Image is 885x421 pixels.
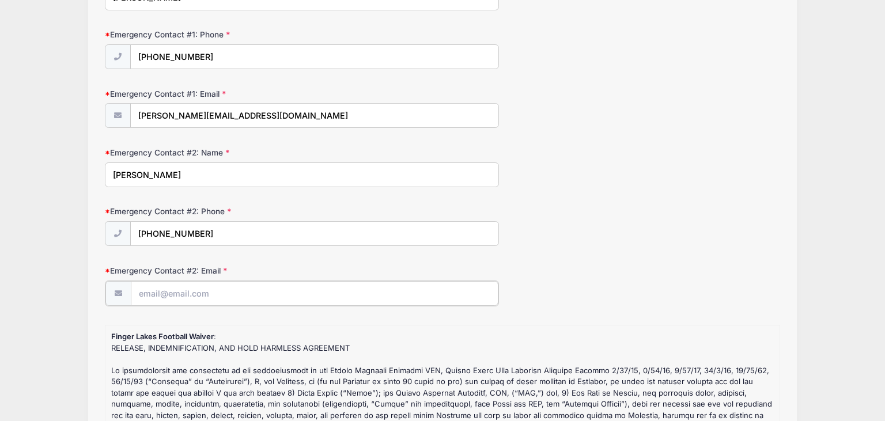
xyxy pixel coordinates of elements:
[105,88,330,100] label: Emergency Contact #1: Email
[130,221,499,246] input: (xxx) xxx-xxxx
[111,332,214,341] strong: Finger Lakes Football Waiver
[105,206,330,217] label: Emergency Contact #2: Phone
[105,265,330,276] label: Emergency Contact #2: Email
[105,29,330,40] label: Emergency Contact #1: Phone
[130,103,499,128] input: email@email.com
[130,44,499,69] input: (xxx) xxx-xxxx
[131,281,498,306] input: email@email.com
[105,147,330,158] label: Emergency Contact #2: Name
